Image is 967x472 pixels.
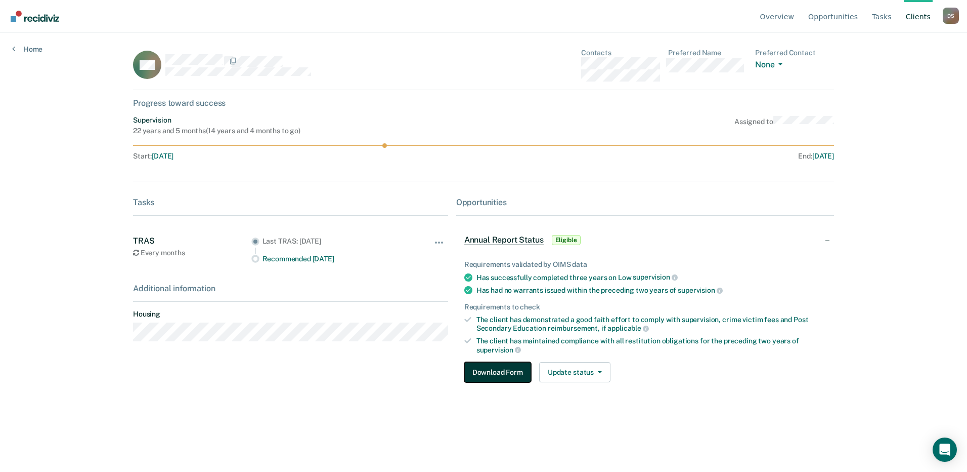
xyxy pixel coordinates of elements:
dt: Preferred Contact [755,49,834,57]
span: [DATE] [152,152,173,160]
div: Assigned to [734,116,834,135]
div: The client has maintained compliance with all restitution obligations for the preceding two years of [476,337,826,354]
div: Open Intercom Messenger [933,438,957,462]
div: The client has demonstrated a good faith effort to comply with supervision, crime victim fees and... [476,316,826,333]
div: Supervision [133,116,300,125]
a: Home [12,45,42,54]
div: Annual Report StatusEligible [456,224,834,256]
div: Tasks [133,198,448,207]
div: Opportunities [456,198,834,207]
button: Update status [539,362,610,382]
div: TRAS [133,236,251,246]
button: None [755,60,786,71]
div: D S [943,8,959,24]
div: Requirements validated by OIMS data [464,260,826,269]
div: Requirements to check [464,303,826,311]
div: Progress toward success [133,98,834,108]
div: Start : [133,152,484,161]
div: End : [488,152,834,161]
a: Navigate to form link [464,362,535,382]
dt: Housing [133,310,448,319]
span: supervision [476,346,521,354]
button: Profile dropdown button [943,8,959,24]
span: Annual Report Status [464,235,544,245]
img: Recidiviz [11,11,59,22]
span: applicable [607,324,648,332]
dt: Preferred Name [668,49,747,57]
div: Last TRAS: [DATE] [262,237,409,246]
div: Has had no warrants issued within the preceding two years of [476,286,826,295]
button: Download Form [464,362,531,382]
span: [DATE] [812,152,834,160]
div: 22 years and 5 months ( 14 years and 4 months to go ) [133,127,300,135]
div: Every months [133,249,251,257]
span: Eligible [552,235,581,245]
div: Recommended [DATE] [262,255,409,263]
div: Additional information [133,284,448,293]
span: supervision [678,286,722,294]
dt: Contacts [581,49,660,57]
span: supervision [633,273,677,281]
div: Has successfully completed three years on Low [476,273,826,282]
